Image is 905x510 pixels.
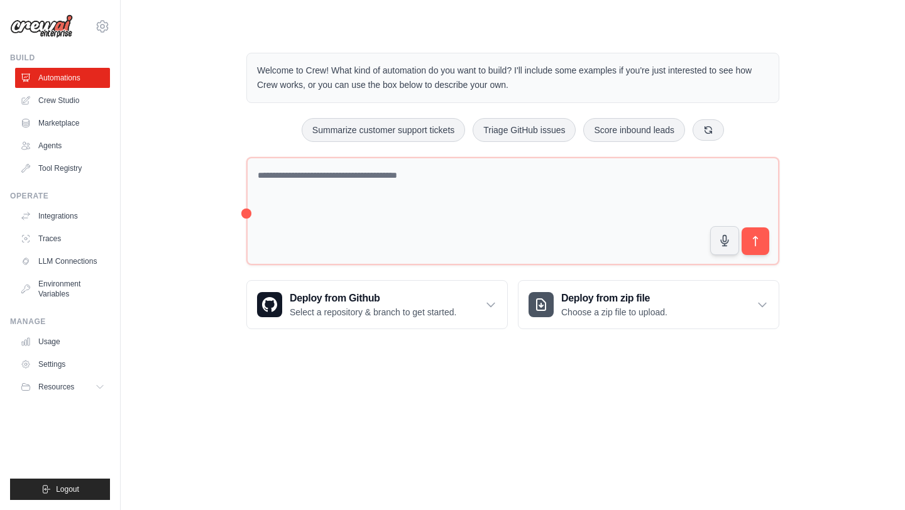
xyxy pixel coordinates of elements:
span: Logout [56,484,79,494]
img: Logo [10,14,73,38]
div: Manage [10,317,110,327]
button: Logout [10,479,110,500]
a: Environment Variables [15,274,110,304]
a: Marketplace [15,113,110,133]
div: Build [10,53,110,63]
a: LLM Connections [15,251,110,271]
button: Resources [15,377,110,397]
div: Operate [10,191,110,201]
button: Score inbound leads [583,118,685,142]
a: Crew Studio [15,90,110,111]
a: Tool Registry [15,158,110,178]
button: Triage GitHub issues [473,118,576,142]
a: Traces [15,229,110,249]
p: Select a repository & branch to get started. [290,306,456,318]
a: Usage [15,332,110,352]
h3: Deploy from Github [290,291,456,306]
span: Resources [38,382,74,392]
p: Welcome to Crew! What kind of automation do you want to build? I'll include some examples if you'... [257,63,769,92]
a: Agents [15,136,110,156]
h3: Deploy from zip file [561,291,667,306]
a: Settings [15,354,110,374]
button: Summarize customer support tickets [302,118,465,142]
p: Choose a zip file to upload. [561,306,667,318]
a: Automations [15,68,110,88]
a: Integrations [15,206,110,226]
